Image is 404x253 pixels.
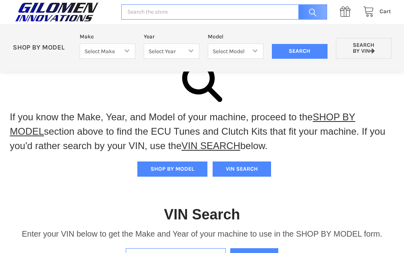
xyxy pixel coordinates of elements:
[380,8,391,15] span: Cart
[22,228,382,240] p: Enter your VIN below to get the Make and Year of your machine to use in the SHOP BY MODEL form.
[13,2,113,22] a: GILOMEN INNOVATIONS
[208,32,263,41] label: Model
[13,2,101,22] img: GILOMEN INNOVATIONS
[8,44,76,52] p: SHOP BY MODEL
[144,32,199,41] label: Year
[137,161,207,177] button: SHOP BY MODEL
[213,161,271,177] button: VIN SEARCH
[336,38,392,59] a: Search by VIN
[359,7,391,17] a: Cart
[164,205,240,223] h1: VIN Search
[10,110,394,153] p: If you know the Make, Year, and Model of your machine, proceed to the section above to find the E...
[80,32,135,41] label: Make
[181,140,240,151] a: VIN SEARCH
[272,44,328,59] input: Search
[10,112,356,137] a: SHOP BY MODEL
[294,4,327,20] input: Search
[121,4,327,20] input: Search the store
